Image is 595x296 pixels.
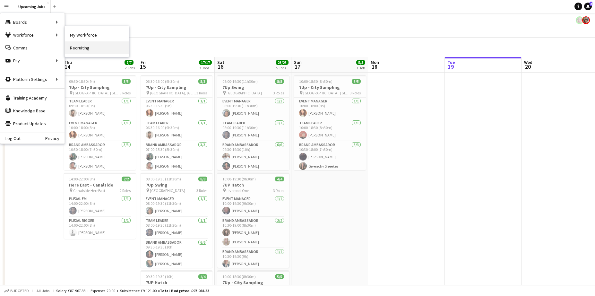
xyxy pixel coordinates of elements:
a: Privacy [45,136,65,141]
button: Budgeted [3,287,30,294]
span: 10:00-18:30 (8h30m) [222,274,256,279]
span: 09:30-18:30 (9h) [69,79,95,84]
div: 09:30-18:30 (9h)5/57Up - City Sampling [GEOGRAPHIC_DATA], [GEOGRAPHIC_DATA]3 RolesTeam Leader1/10... [64,75,136,170]
span: 3 Roles [196,188,207,193]
app-card-role: Event Manager1/108:00-19:30 (11h30m)[PERSON_NAME] [217,98,289,119]
app-card-role: Team Leader1/109:30-18:30 (9h)[PERSON_NAME] [64,98,136,119]
app-card-role: Brand Ambassador6/609:30-19:30 (10h)[PERSON_NAME][PERSON_NAME] [217,141,289,210]
app-card-role: Brand Ambassador3/307:00-15:30 (8h30m)[PERSON_NAME][PERSON_NAME] [141,141,212,182]
h3: 7Up - City Sampling [64,84,136,90]
app-card-role: Team Leader1/110:00-18:30 (8h30m)[PERSON_NAME] [294,119,366,141]
span: 08:00-19:30 (11h30m) [222,79,258,84]
app-job-card: 14:00-22:00 (8h)2/2Here East - Canalside Canalside HereEast2 RolesPlexal EM1/114:00-22:00 (8h)[PE... [64,173,136,239]
span: 09:30-19:30 (10h) [146,274,174,279]
span: Thu [64,59,72,65]
span: 3 Roles [273,188,284,193]
app-user-avatar: Jade Beasley [582,16,590,24]
app-card-role: Event Manager1/110:00-18:00 (8h)[PERSON_NAME] [64,119,136,141]
app-job-card: 10:00-18:30 (8h30m)5/57Up - City Sampling [GEOGRAPHIC_DATA], [GEOGRAPHIC_DATA]3 RolesEvent Manage... [294,75,366,170]
span: Tue [447,59,455,65]
div: 3 Jobs [199,65,211,70]
app-job-card: 08:00-19:30 (11h30m)8/87Up Swing [GEOGRAPHIC_DATA]3 RolesEvent Manager1/108:00-19:30 (11h30m)[PER... [141,173,212,268]
span: 2/2 [122,177,131,181]
span: 17/17 [199,60,212,65]
span: 3 Roles [273,91,284,95]
span: 10:00-18:30 (8h30m) [299,79,332,84]
span: [GEOGRAPHIC_DATA] [150,188,185,193]
span: Liverpool One [227,188,249,193]
span: 17 [293,63,302,70]
div: Salary £87 967.33 + Expenses £0.00 + Subsistence £9 121.00 = [56,288,209,293]
app-card-role: Plexal EM1/114:00-22:00 (8h)[PERSON_NAME] [64,195,136,217]
a: Product Updates [0,117,65,130]
a: 2 [584,3,592,10]
span: 3 Roles [350,91,361,95]
h3: 7Up Swing [217,84,289,90]
div: 5 Jobs [276,65,288,70]
span: 2 [590,2,592,6]
a: Training Academy [0,91,65,104]
app-card-role: Event Manager1/110:00-18:00 (8h)[PERSON_NAME] [294,98,366,119]
h3: 7Up - City Sampling [217,280,289,285]
span: 5/5 [122,79,131,84]
a: Log Out [0,136,21,141]
app-card-role: Brand Ambassador3/310:30-18:00 (7h30m)[PERSON_NAME]Givenchy Sneekes [294,141,366,182]
span: Total Budgeted £97 088.33 [160,288,209,293]
span: Sat [217,59,224,65]
h3: 7UP Hatch [217,182,289,188]
span: 08:00-19:30 (11h30m) [146,177,181,181]
span: Sun [294,59,302,65]
app-card-role: Team Leader1/106:30-16:00 (9h30m)[PERSON_NAME] [141,119,212,141]
span: 14:00-22:00 (8h) [69,177,95,181]
app-card-role: Event Manager1/110:00-19:30 (9h30m)[PERSON_NAME] [217,195,289,217]
span: 18 [370,63,379,70]
span: 16 [216,63,224,70]
div: Workforce [0,29,65,41]
app-card-role: Team Leader1/108:00-19:30 (11h30m)[PERSON_NAME] [217,119,289,141]
span: [GEOGRAPHIC_DATA] [227,91,262,95]
app-card-role: Brand Ambassador2/210:30-19:00 (8h30m)[PERSON_NAME][PERSON_NAME] [217,217,289,248]
h3: 7UP Hatch [141,280,212,285]
span: Fri [141,59,146,65]
span: [GEOGRAPHIC_DATA], [GEOGRAPHIC_DATA] [150,91,196,95]
span: 5/5 [198,79,207,84]
span: Canalside HereEast [73,188,105,193]
span: 3 Roles [196,91,207,95]
h3: Here East - Canalside [64,182,136,188]
span: 19 [446,63,455,70]
h3: 7Up Swing [141,182,212,188]
span: 5/5 [352,79,361,84]
app-user-avatar: Jade Beasley [576,16,583,24]
a: Recruiting [65,41,129,54]
a: My Workforce [65,29,129,41]
button: Upcoming Jobs [13,0,51,13]
div: 2 Jobs [125,65,135,70]
span: All jobs [35,288,51,293]
span: 15 [140,63,146,70]
span: 5/5 [275,274,284,279]
span: 4/4 [198,274,207,279]
div: Boards [0,16,65,29]
app-card-role: Brand Ambassador3/310:30-18:00 (7h30m)[PERSON_NAME][PERSON_NAME] [64,141,136,182]
app-card-role: Event Manager1/106:30-15:30 (9h)[PERSON_NAME] [141,98,212,119]
h3: 7Up - City Sampling [141,84,212,90]
app-job-card: 06:30-16:00 (9h30m)5/57Up - City Sampling [GEOGRAPHIC_DATA], [GEOGRAPHIC_DATA]3 RolesEvent Manage... [141,75,212,170]
span: 8/8 [198,177,207,181]
app-job-card: 10:00-19:30 (9h30m)4/47UP Hatch Liverpool One3 RolesEvent Manager1/110:00-19:30 (9h30m)[PERSON_NA... [217,173,289,268]
app-card-role: Event Manager1/108:00-19:30 (11h30m)[PERSON_NAME] [141,195,212,217]
span: Mon [371,59,379,65]
span: [GEOGRAPHIC_DATA], [GEOGRAPHIC_DATA] [73,91,120,95]
div: Platform Settings [0,73,65,86]
span: 5/5 [356,60,365,65]
span: 8/8 [275,79,284,84]
a: Comms [0,41,65,54]
span: 06:30-16:00 (9h30m) [146,79,179,84]
span: 10:00-19:30 (9h30m) [222,177,256,181]
app-job-card: 08:00-19:30 (11h30m)8/87Up Swing [GEOGRAPHIC_DATA]3 RolesEvent Manager1/108:00-19:30 (11h30m)[PER... [217,75,289,170]
span: 2 Roles [120,188,131,193]
span: Budgeted [10,289,29,293]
